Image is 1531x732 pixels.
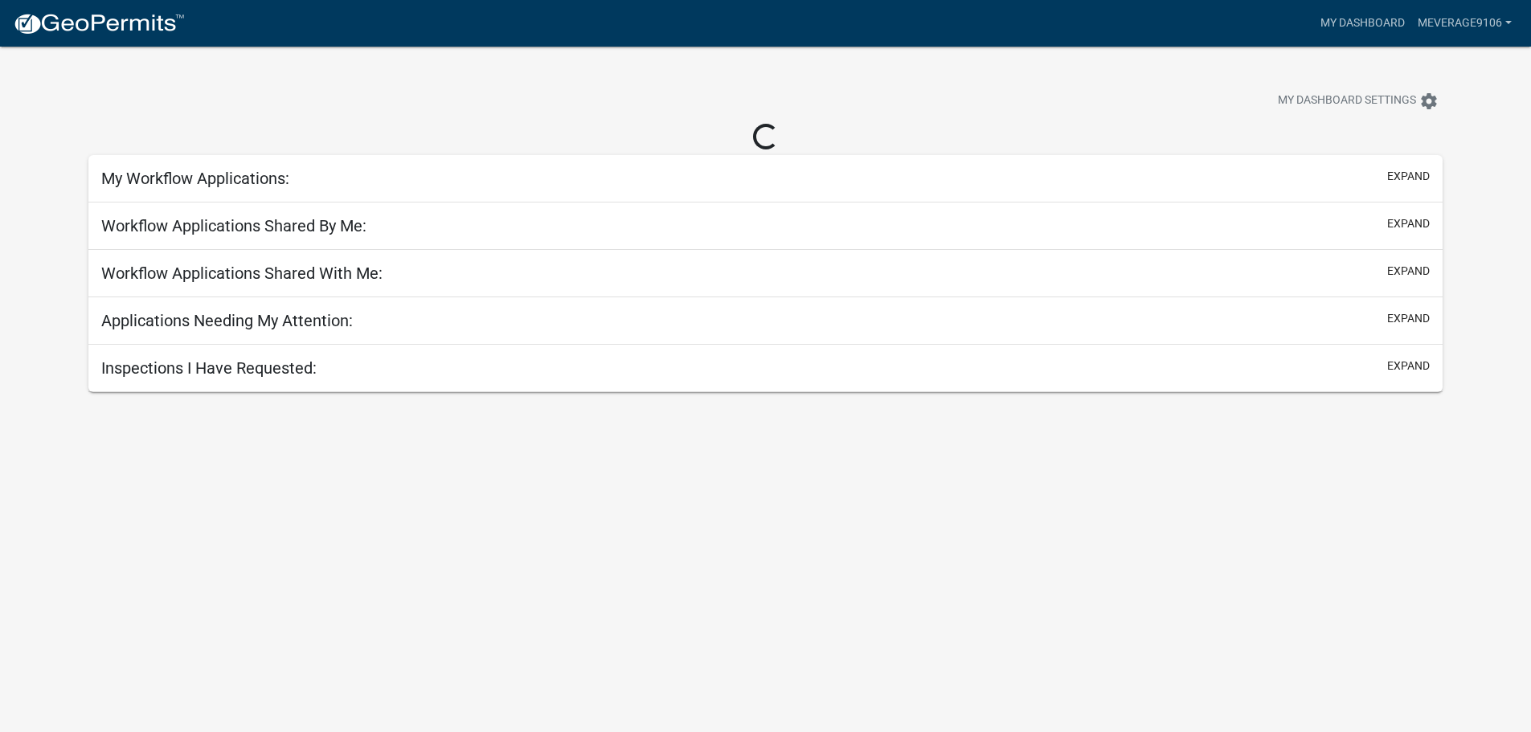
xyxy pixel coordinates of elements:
button: expand [1387,310,1430,327]
h5: Workflow Applications Shared With Me: [101,264,383,283]
a: My Dashboard [1314,8,1411,39]
h5: Applications Needing My Attention: [101,311,353,330]
h5: My Workflow Applications: [101,169,289,188]
span: My Dashboard Settings [1278,92,1416,111]
h5: Inspections I Have Requested: [101,358,317,378]
button: expand [1387,358,1430,374]
a: MEverage9106 [1411,8,1518,39]
button: expand [1387,263,1430,280]
button: expand [1387,215,1430,232]
h5: Workflow Applications Shared By Me: [101,216,366,235]
button: expand [1387,168,1430,185]
i: settings [1419,92,1439,111]
button: My Dashboard Settingssettings [1265,85,1451,117]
